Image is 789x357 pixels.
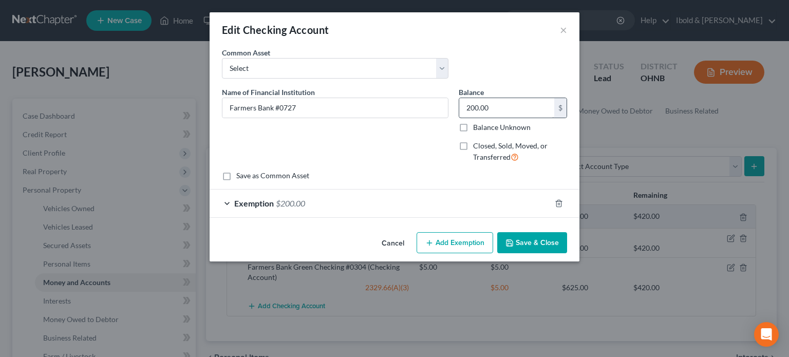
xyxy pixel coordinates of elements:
button: Save & Close [497,232,567,254]
span: Name of Financial Institution [222,88,315,97]
div: Open Intercom Messenger [754,322,779,347]
div: Edit Checking Account [222,23,329,37]
span: $200.00 [276,198,305,208]
div: $ [554,98,567,118]
input: 0.00 [459,98,554,118]
span: Closed, Sold, Moved, or Transferred [473,141,548,161]
label: Balance [459,87,484,98]
span: Exemption [234,198,274,208]
button: Cancel [373,233,412,254]
button: Add Exemption [417,232,493,254]
button: × [560,24,567,36]
label: Save as Common Asset [236,171,309,181]
label: Common Asset [222,47,270,58]
label: Balance Unknown [473,122,531,133]
input: Enter name... [222,98,448,118]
